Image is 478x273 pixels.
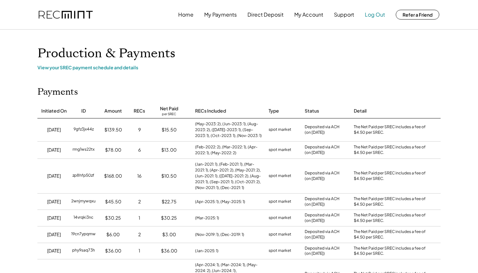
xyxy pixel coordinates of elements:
[396,10,439,20] button: Refer a Friend
[72,248,95,254] div: phy9saq73h
[161,147,177,153] div: $13.00
[104,127,122,133] div: $139.50
[39,11,93,19] img: recmint-logotype%403x.png
[294,8,323,21] button: My Account
[73,173,94,179] div: zp8hfp50zf
[71,231,96,238] div: 19cn7ypqmw
[305,144,339,156] div: Deposited via ACH (on [DATE])
[269,173,291,179] div: spot market
[195,144,262,156] div: (Feb-2022: 2), (Mar-2022: 1), (Apr-2022: 1), (May-2022: 2)
[354,212,429,224] div: The Net Paid per SREC includes a fee of $4.50 per SREC.
[105,248,121,254] div: $36.00
[41,108,67,114] div: Initiated On
[106,231,120,238] div: $6.00
[104,108,122,114] div: Amount
[354,246,429,257] div: The Net Paid per SREC includes a fee of $4.50 per SREC.
[269,248,291,254] div: spot market
[269,215,291,221] div: spot market
[365,8,385,21] button: Log Out
[195,232,244,238] div: (Nov-2019: 1), (Dec-2019: 1)
[305,124,339,135] div: Deposited via ACH (on [DATE])
[354,229,429,240] div: The Net Paid per SREC includes a fee of $4.50 per SREC.
[269,108,279,114] div: Type
[138,147,141,153] div: 6
[47,215,61,221] div: [DATE]
[73,147,95,153] div: rmg1ws22tx
[160,105,178,112] div: Net Paid
[47,127,61,133] div: [DATE]
[269,127,291,133] div: spot market
[47,248,61,254] div: [DATE]
[73,215,93,221] div: 14vrqki3nc
[334,8,354,21] button: Support
[47,173,61,179] div: [DATE]
[161,215,177,221] div: $30.25
[204,8,237,21] button: My Payments
[195,215,219,221] div: (Mar-2025: 1)
[354,144,429,156] div: The Net Paid per SREC includes a fee of $4.50 per SREC.
[47,198,61,205] div: [DATE]
[247,8,284,21] button: Direct Deposit
[138,127,141,133] div: 9
[105,198,121,205] div: $45.50
[195,199,245,205] div: (Apr-2025: 1), (May-2025: 1)
[354,124,429,135] div: The Net Paid per SREC includes a fee of $4.50 per SREC.
[162,231,176,238] div: $3.00
[354,196,429,207] div: The Net Paid per SREC includes a fee of $4.50 per SREC.
[105,215,121,221] div: $30.25
[178,8,193,21] button: Home
[161,248,177,254] div: $36.00
[305,246,339,257] div: Deposited via ACH (on [DATE])
[139,248,140,254] div: 1
[269,198,291,205] div: spot market
[138,231,141,238] div: 2
[47,231,61,238] div: [DATE]
[104,173,122,179] div: $168.00
[305,171,339,182] div: Deposited via ACH (on [DATE])
[47,147,61,153] div: [DATE]
[195,248,219,254] div: (Jan-2025: 1)
[354,171,429,182] div: The Net Paid per SREC includes a fee of $4.50 per SREC.
[354,108,366,114] div: Detail
[305,229,339,240] div: Deposited via ACH (on [DATE])
[71,198,96,205] div: 2wnjmywqxu
[37,46,441,61] h1: Production & Payments
[161,173,177,179] div: $10.50
[269,147,291,153] div: spot market
[81,108,86,114] div: ID
[137,173,141,179] div: 16
[305,212,339,224] div: Deposited via ACH (on [DATE])
[138,198,141,205] div: 2
[305,196,339,207] div: Deposited via ACH (on [DATE])
[195,121,262,139] div: (May-2023: 2), (Jun-2023: 1), (Aug-2023: 2), ([DATE]-2023: 1), (Sep-2023: 1), (Oct-2023: 1), (Nov...
[195,108,226,114] div: RECs Included
[134,108,145,114] div: RECs
[162,112,176,117] div: per SREC
[73,127,94,133] div: 9gfz3jx44z
[37,64,441,70] div: View your SREC payment schedule and details
[195,161,262,191] div: (Jan-2021: 1), (Feb-2021: 1), (Mar-2021: 1), (Apr-2021: 2), (May-2021: 2), (Jun-2021: 1), ([DATE]...
[162,198,177,205] div: $22.75
[37,87,78,98] h2: Payments
[305,108,319,114] div: Status
[269,231,291,238] div: spot market
[162,127,177,133] div: $15.50
[105,147,121,153] div: $78.00
[139,215,140,221] div: 1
